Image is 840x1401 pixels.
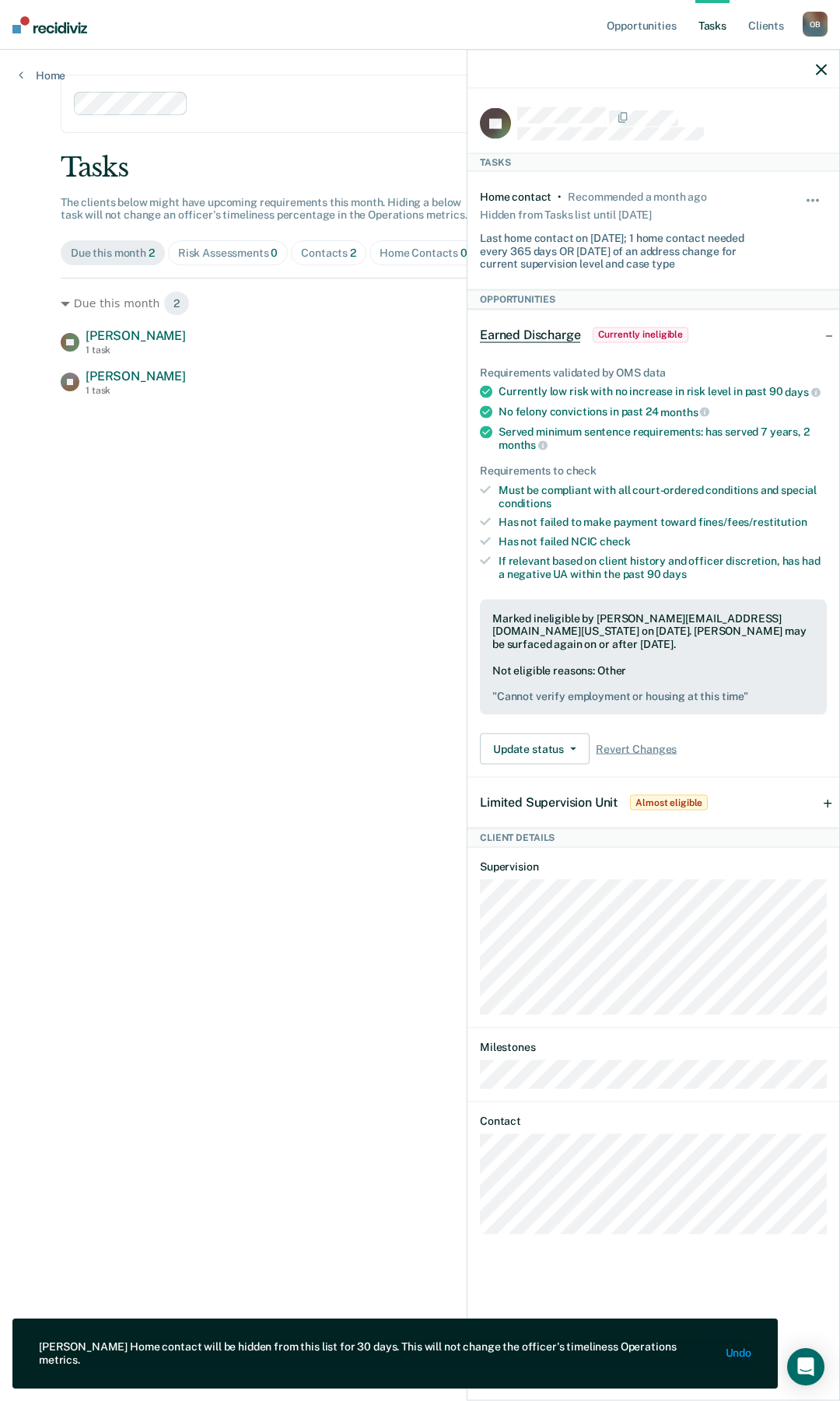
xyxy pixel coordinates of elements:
[480,366,827,379] div: Requirements validated by OMS data
[467,778,839,828] div: Limited Supervision UnitAlmost eligible
[380,247,467,260] div: Home Contacts
[480,734,590,765] button: Update status
[492,611,814,650] div: Marked ineligible by [PERSON_NAME][EMAIL_ADDRESS][DOMAIN_NAME][US_STATE] on [DATE]. [PERSON_NAME]...
[467,310,839,359] div: Earned DischargeCurrently ineligible
[301,247,356,260] div: Contacts
[480,795,618,810] span: Limited Supervision Unit
[467,152,839,171] div: Tasks
[480,327,580,342] span: Earned Discharge
[86,328,186,343] span: [PERSON_NAME]
[492,689,814,702] pre: " Cannot verify employment or housing at this time "
[86,345,186,356] div: 1 task
[480,1115,827,1128] dt: Contact
[86,385,186,396] div: 1 task
[19,68,65,82] a: Home
[499,405,827,419] div: No felony convictions in past 24
[163,291,190,316] span: 2
[499,439,548,451] span: months
[596,742,677,755] span: Revert Changes
[71,247,155,260] div: Due this month
[803,12,828,37] div: O B
[467,290,839,309] div: Opportunities
[558,191,562,204] div: •
[499,496,551,509] span: conditions
[499,535,827,548] div: Has not failed NCIC
[499,483,827,510] div: Must be compliant with all court-ordered conditions and special
[460,247,467,259] span: 0
[39,1340,713,1367] div: [PERSON_NAME] Home contact will be hidden from this list for 30 days. This will not change the of...
[660,405,709,418] span: months
[61,196,467,222] span: The clients below might have upcoming requirements this month. Hiding a below task will not chang...
[61,291,779,316] div: Due this month
[492,664,814,702] div: Not eligible reasons: Other
[630,795,708,811] span: Almost eligible
[178,247,278,260] div: Risk Assessments
[499,555,827,581] div: If relevant based on client history and officer discretion, has had a negative UA within the past 90
[663,567,686,580] span: days
[480,191,551,204] div: Home contact
[600,535,630,548] span: check
[12,16,87,33] img: Recidiviz
[726,1347,751,1361] button: Undo
[785,386,820,398] span: days
[480,464,827,478] div: Requirements to check
[593,327,688,342] span: Currently ineligible
[480,1040,827,1053] dt: Milestones
[568,191,707,204] div: Recommended a month ago
[467,828,839,847] div: Client Details
[271,247,278,259] span: 0
[499,516,827,529] div: Has not failed to make payment toward
[499,425,827,451] div: Served minimum sentence requirements: has served 7 years, 2
[787,1348,824,1385] div: Open Intercom Messenger
[86,369,186,384] span: [PERSON_NAME]
[149,247,155,259] span: 2
[61,152,779,184] div: Tasks
[698,516,807,528] span: fines/fees/restitution
[480,225,769,270] div: Last home contact on [DATE]; 1 home contact needed every 365 days OR [DATE] of an address change ...
[499,385,827,399] div: Currently low risk with no increase in risk level in past 90
[350,247,356,259] span: 2
[480,203,652,225] div: Hidden from Tasks list until [DATE]
[480,860,827,873] dt: Supervision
